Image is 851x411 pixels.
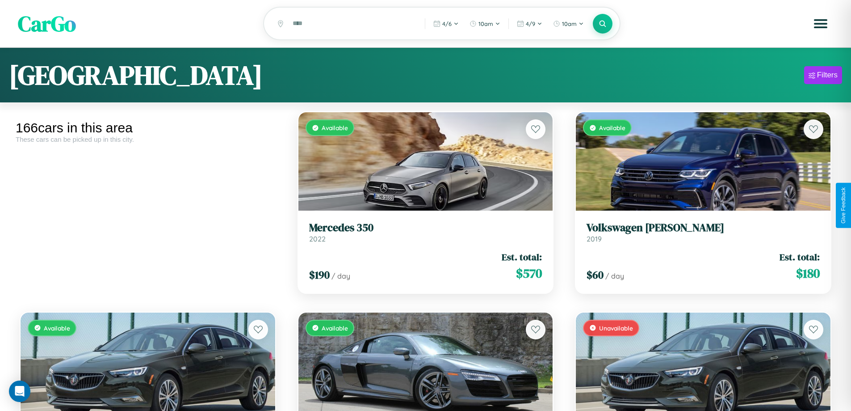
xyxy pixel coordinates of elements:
button: 10am [465,17,505,31]
h3: Volkswagen [PERSON_NAME] [587,221,820,234]
span: Unavailable [599,324,633,332]
span: $ 570 [516,264,542,282]
h3: Mercedes 350 [309,221,542,234]
span: 4 / 9 [526,20,535,27]
a: Mercedes 3502022 [309,221,542,243]
span: 2019 [587,234,602,243]
button: Open menu [808,11,833,36]
a: Volkswagen [PERSON_NAME]2019 [587,221,820,243]
span: / day [605,271,624,280]
span: Available [599,124,625,131]
div: Open Intercom Messenger [9,381,30,402]
span: Available [44,324,70,332]
span: 10am [478,20,493,27]
span: $ 60 [587,267,604,282]
button: 10am [549,17,588,31]
span: Available [322,324,348,332]
span: $ 190 [309,267,330,282]
span: 10am [562,20,577,27]
div: These cars can be picked up in this city. [16,136,280,143]
span: Est. total: [502,250,542,263]
span: CarGo [18,9,76,38]
span: 2022 [309,234,326,243]
span: Available [322,124,348,131]
button: 4/9 [512,17,547,31]
span: Est. total: [780,250,820,263]
span: $ 180 [796,264,820,282]
span: 4 / 6 [442,20,452,27]
div: 166 cars in this area [16,120,280,136]
button: Filters [804,66,842,84]
span: / day [331,271,350,280]
button: 4/6 [429,17,463,31]
h1: [GEOGRAPHIC_DATA] [9,57,263,93]
div: Filters [817,71,838,80]
div: Give Feedback [840,187,847,224]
